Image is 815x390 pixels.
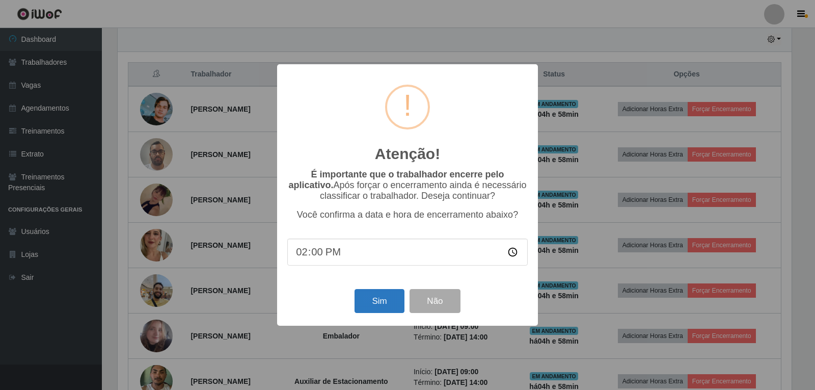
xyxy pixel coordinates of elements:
[287,169,528,201] p: Após forçar o encerramento ainda é necessário classificar o trabalhador. Deseja continuar?
[288,169,504,190] b: É importante que o trabalhador encerre pelo aplicativo.
[355,289,404,313] button: Sim
[410,289,460,313] button: Não
[375,145,440,163] h2: Atenção!
[287,210,528,220] p: Você confirma a data e hora de encerramento abaixo?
